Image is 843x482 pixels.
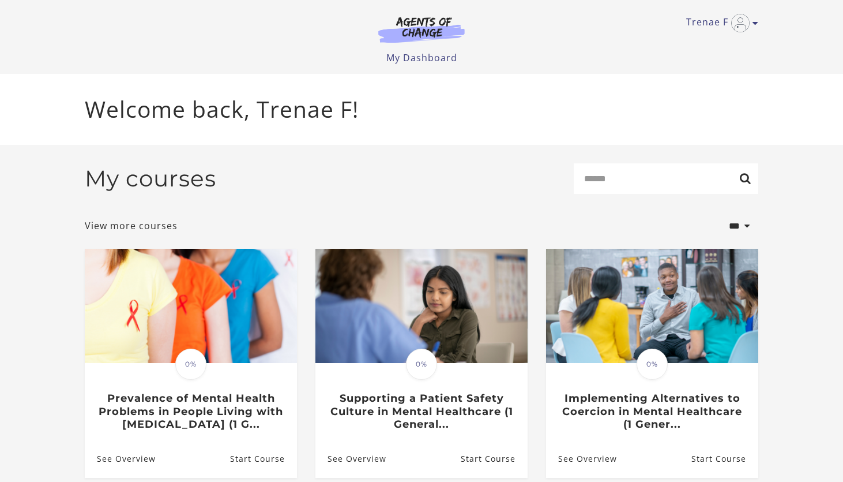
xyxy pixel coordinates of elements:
[686,14,752,32] a: Toggle menu
[85,92,758,126] p: Welcome back, Trenae F!
[691,440,758,477] a: Implementing Alternatives to Coercion in Mental Healthcare (1 Gener...: Resume Course
[85,219,178,233] a: View more courses
[315,440,386,477] a: Supporting a Patient Safety Culture in Mental Healthcare (1 General...: See Overview
[386,51,457,64] a: My Dashboard
[366,16,477,43] img: Agents of Change Logo
[328,392,515,431] h3: Supporting a Patient Safety Culture in Mental Healthcare (1 General...
[461,440,528,477] a: Supporting a Patient Safety Culture in Mental Healthcare (1 General...: Resume Course
[406,349,437,380] span: 0%
[230,440,297,477] a: Prevalence of Mental Health Problems in People Living with HIV (1 G...: Resume Course
[85,165,216,192] h2: My courses
[85,440,156,477] a: Prevalence of Mental Health Problems in People Living with HIV (1 G...: See Overview
[558,392,746,431] h3: Implementing Alternatives to Coercion in Mental Healthcare (1 Gener...
[97,392,284,431] h3: Prevalence of Mental Health Problems in People Living with [MEDICAL_DATA] (1 G...
[546,440,617,477] a: Implementing Alternatives to Coercion in Mental Healthcare (1 Gener...: See Overview
[175,349,206,380] span: 0%
[637,349,668,380] span: 0%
